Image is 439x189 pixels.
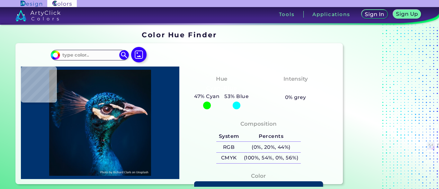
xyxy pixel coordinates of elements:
[362,10,387,19] a: Sign In
[203,85,240,92] h3: Cyan-Blue
[345,29,426,187] iframe: Advertisement
[192,92,222,101] h5: 47% Cyan
[216,153,241,163] h5: CMYK
[24,70,176,176] img: img_pavlin.jpg
[216,142,241,152] h5: RGB
[241,131,301,142] h5: Percents
[241,153,301,163] h5: (100%, 54%, 0%, 56%)
[119,50,129,60] img: icon search
[142,30,217,40] h1: Color Hue Finder
[397,12,417,17] h5: Sign Up
[222,92,251,101] h5: 53% Blue
[240,119,277,129] h4: Composition
[21,1,42,7] img: ArtyClick Design logo
[241,142,301,152] h5: (0%, 20%, 44%)
[283,74,308,84] h4: Intensity
[285,93,306,102] h5: 0% grey
[393,10,420,19] a: Sign Up
[365,12,384,17] h5: Sign In
[216,131,241,142] h5: System
[131,47,147,62] img: icon picture
[279,12,295,17] h3: Tools
[216,74,227,84] h4: Hue
[60,51,120,59] input: type color..
[15,10,61,21] img: logo_artyclick_colors_white.svg
[282,85,309,92] h3: Vibrant
[251,171,266,181] h4: Color
[312,12,350,17] h3: Applications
